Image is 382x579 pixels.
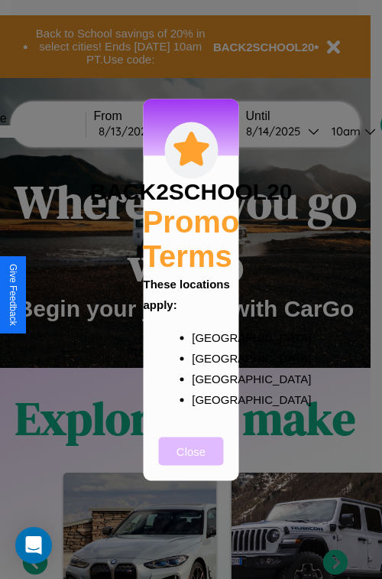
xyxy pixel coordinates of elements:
[143,204,240,273] h2: Promo Terms
[159,437,224,465] button: Close
[192,389,221,409] p: [GEOGRAPHIC_DATA]
[89,178,292,204] h3: BACK2SCHOOL20
[8,264,18,326] div: Give Feedback
[192,327,221,347] p: [GEOGRAPHIC_DATA]
[192,347,221,368] p: [GEOGRAPHIC_DATA]
[192,368,221,389] p: [GEOGRAPHIC_DATA]
[15,527,52,564] div: Open Intercom Messenger
[144,277,230,311] b: These locations apply:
